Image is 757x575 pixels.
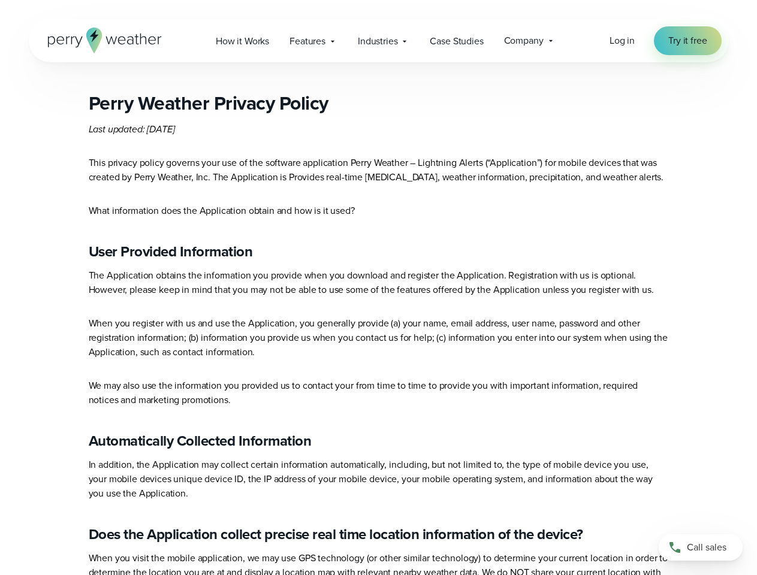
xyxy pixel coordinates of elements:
[430,34,483,49] span: Case Studies
[89,458,669,501] p: In addition, the Application may collect certain information automatically, including, but not li...
[89,91,669,115] h2: Perry Weather Privacy Policy
[89,268,669,297] p: The Application obtains the information you provide when you download and register the Applicatio...
[89,316,669,359] p: When you register with us and use the Application, you generally provide (a) your name, email add...
[420,29,493,53] a: Case Studies
[89,156,669,184] p: This privacy policy governs your use of the software application Perry Weather – Lightning Alerts...
[654,26,721,55] a: Try it free
[89,122,175,136] em: Last updated: [DATE]
[216,34,269,49] span: How it Works
[610,34,635,48] a: Log in
[89,525,669,544] h3: Does the Application collect precise real time location information of the device?
[89,431,669,450] h3: Automatically Collected Information
[289,34,325,49] span: Features
[687,540,726,555] span: Call sales
[89,379,669,407] p: We may also use the information you provided us to contact your from time to time to provide you ...
[89,204,669,218] p: What information does the Application obtain and how is it used?
[610,34,635,47] span: Log in
[659,534,743,561] a: Call sales
[89,242,669,261] h3: User Provided Information
[358,34,397,49] span: Industries
[668,34,707,48] span: Try it free
[504,34,544,48] span: Company
[206,29,279,53] a: How it Works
